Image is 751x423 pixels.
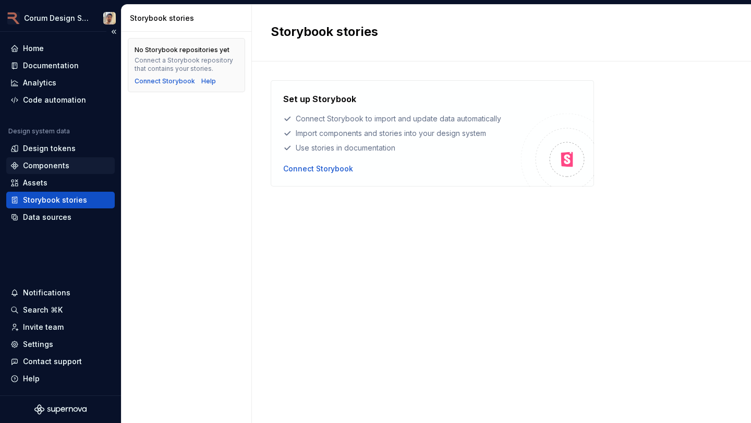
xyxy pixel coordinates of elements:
[6,140,115,157] a: Design tokens
[23,95,86,105] div: Code automation
[23,288,70,298] div: Notifications
[6,302,115,318] button: Search ⌘K
[283,164,353,174] button: Connect Storybook
[201,77,216,85] a: Help
[6,370,115,387] button: Help
[135,77,195,85] button: Connect Storybook
[283,93,356,105] h4: Set up Storybook
[23,143,76,154] div: Design tokens
[130,13,247,23] div: Storybook stories
[103,12,116,24] img: Julian Moss
[6,353,115,370] button: Contact support
[23,78,56,88] div: Analytics
[24,13,91,23] div: Corum Design System
[23,374,40,384] div: Help
[23,195,87,205] div: Storybook stories
[6,336,115,353] a: Settings
[6,74,115,91] a: Analytics
[23,322,64,332] div: Invite team
[6,192,115,208] a: Storybook stories
[23,356,82,367] div: Contact support
[23,160,69,171] div: Components
[6,175,115,191] a: Assets
[106,24,121,39] button: Collapse sidebar
[8,127,70,135] div: Design system data
[23,305,63,315] div: Search ⌘K
[23,60,79,71] div: Documentation
[6,40,115,57] a: Home
[2,7,119,29] button: Corum Design SystemJulian Moss
[7,12,20,24] img: 0b9e674d-52c3-42c0-a907-e3eb623f920d.png
[6,319,115,335] a: Invite team
[6,57,115,74] a: Documentation
[135,56,238,73] div: Connect a Storybook repository that contains your stories.
[23,339,53,350] div: Settings
[283,143,521,153] div: Use stories in documentation
[283,114,521,124] div: Connect Storybook to import and update data automatically
[271,23,720,40] h2: Storybook stories
[6,284,115,301] button: Notifications
[23,178,47,188] div: Assets
[23,212,71,222] div: Data sources
[135,46,229,54] div: No Storybook repositories yet
[283,128,521,139] div: Import components and stories into your design system
[6,209,115,226] a: Data sources
[6,157,115,174] a: Components
[23,43,44,54] div: Home
[6,92,115,108] a: Code automation
[34,404,87,415] svg: Supernova Logo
